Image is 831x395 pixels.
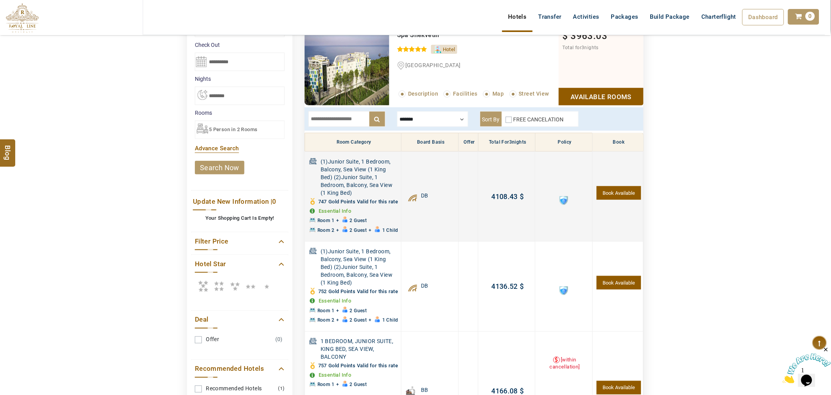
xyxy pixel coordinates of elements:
span: (0) [273,336,285,343]
label: FREE CANCELATION [514,116,564,123]
a: 1 Units [597,276,641,290]
a: Transfer [533,9,567,25]
span: $ [518,282,524,290]
span: + [336,382,339,388]
span: (1)Junior Suite, 1 Bedroom, Balcony, Sea View (1 King Bed) (2)Junior Suite, 1 Bedroom, Balcony, S... [321,247,399,286]
label: nights [195,75,285,83]
span: 1 BEDROOM, JUNIOR SUITE, KING BED, SEA VIEW, BALCONY [321,338,399,361]
span: Street View [519,91,549,97]
label: Rooms [195,109,285,117]
span: + [336,318,339,323]
a: Hotels [502,9,532,25]
a: Advance Search [195,145,239,152]
th: Policy [535,133,592,152]
a: 4136.52$ [492,282,524,290]
span: $ [518,192,524,201]
th: Room Category [305,133,401,152]
span: 2 Guest [350,218,367,223]
span: 0 [806,12,815,21]
a: 4108.43$ [492,192,524,201]
span: + [336,308,339,313]
span: 747 [318,199,327,205]
span: Room 2 [317,228,334,233]
iframe: chat widget [783,346,831,383]
a: 0 [788,9,819,25]
span: Room 1 [317,308,334,313]
a: Packages [605,9,644,25]
a: Deal [195,315,285,325]
a: Activities [567,9,605,25]
th: Offer [458,133,478,152]
span: 4108.43 [492,192,518,201]
a: Show Rooms [559,88,644,105]
a: 2 Units [597,381,641,395]
span: 1 Child [382,228,398,233]
span: Room 1 [317,218,334,223]
th: Total for nights [478,133,535,152]
a: Build Package [644,9,695,25]
span: (1)Junior Suite, 1 Bedroom, Balcony, Sea View (1 King Bed) (2)Junior Suite, 1 Bedroom, Balcony, S... [321,158,399,197]
span: + [336,218,339,223]
th: Book [592,133,643,152]
img: d9da718c668f5e7477828236d7583b4afe001b25.jpeg [305,20,389,105]
span: 2 Guest [350,318,367,323]
span: 1 Child [382,318,398,323]
span: 1 [3,3,6,10]
span: Description [408,91,438,97]
span: 5 Person in 2 Rooms [209,126,258,132]
small: (1) [278,384,285,394]
a: 1 Units [597,186,641,200]
a: Offer(0) [195,333,285,347]
label: Sort By [480,112,502,126]
a: Charterflight [695,9,742,25]
span: BB [421,386,428,394]
a: Recommended Hotels [195,364,285,374]
span: [GEOGRAPHIC_DATA] [405,62,461,68]
span: + [369,316,372,326]
img: The Royal Line Holidays [6,3,39,33]
span: 2 Guest [350,308,367,313]
span: Room 1 [317,382,334,388]
a: [within cancellation] [550,357,580,370]
span: Dashboard [749,14,778,21]
span: Charterflight [701,13,736,20]
span: Facilities [453,91,478,97]
span: + [336,228,339,233]
b: Your Shopping Cart Is Empty! [205,215,274,221]
span: 0 [273,197,276,205]
a: Essential Info [319,208,351,214]
a: Hotel Star [195,259,285,269]
a: search now [195,161,244,174]
span: 2 Guest [350,228,367,233]
span: 2 Guest [350,382,367,388]
span: DB [421,282,428,290]
a: Update New Information |0 [193,196,287,207]
span: 4136.52 [492,282,518,290]
a: Essential Info [319,298,351,304]
span: 757 [318,363,327,369]
th: Board Basis [401,133,458,152]
span: + [369,226,372,235]
span: 3 [509,139,512,145]
span: 752 [318,288,327,294]
span: Map [492,91,504,97]
span: DB [421,192,428,199]
a: Filter Price [195,236,285,247]
span: Blog [3,145,13,152]
span: Room 2 [317,318,334,323]
a: Essential Info [319,372,351,378]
